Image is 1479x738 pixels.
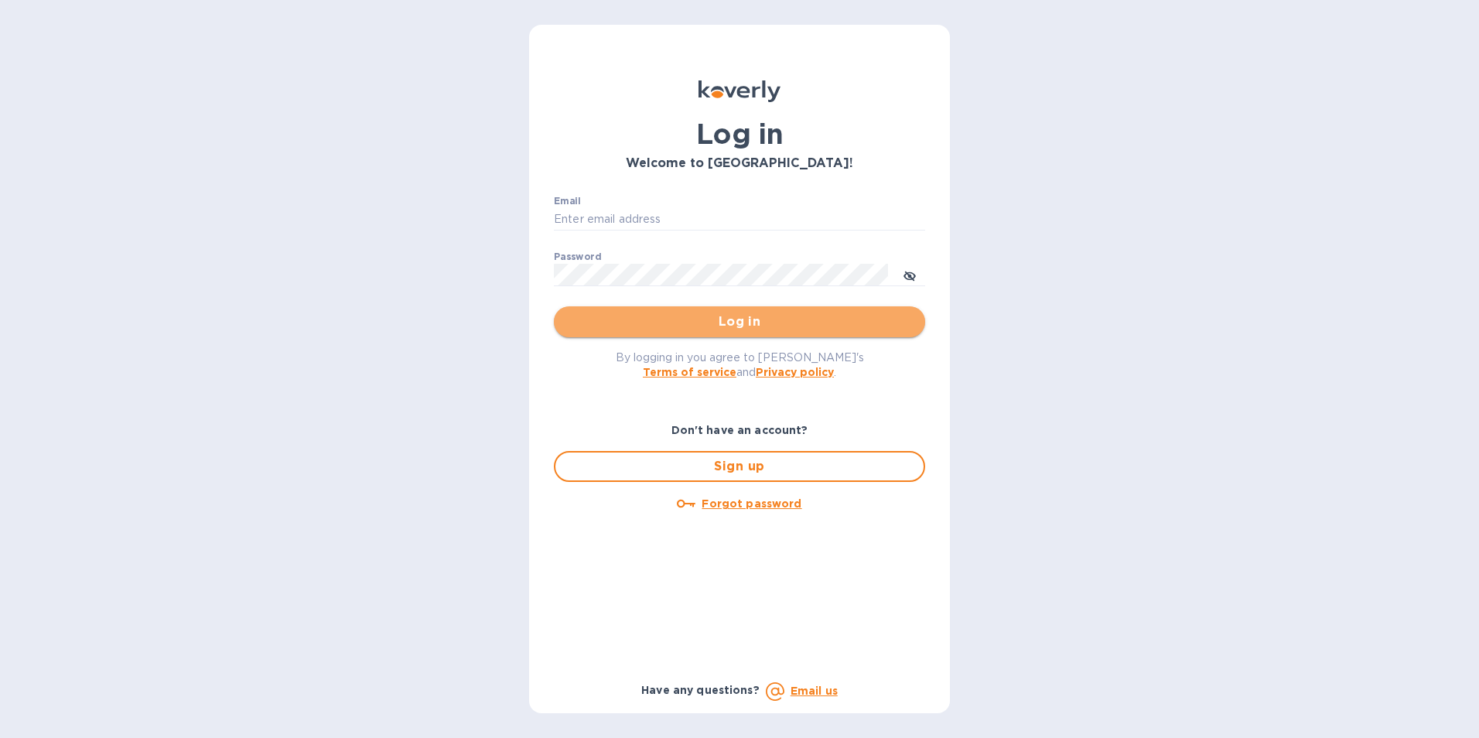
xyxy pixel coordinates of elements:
[756,366,834,378] a: Privacy policy
[554,118,925,150] h1: Log in
[554,196,581,206] label: Email
[643,366,736,378] a: Terms of service
[641,684,760,696] b: Have any questions?
[616,351,864,378] span: By logging in you agree to [PERSON_NAME]'s and .
[702,497,801,510] u: Forgot password
[554,451,925,482] button: Sign up
[568,457,911,476] span: Sign up
[699,80,780,102] img: Koverly
[554,252,601,261] label: Password
[566,313,913,331] span: Log in
[894,259,925,290] button: toggle password visibility
[554,208,925,231] input: Enter email address
[791,685,838,697] a: Email us
[554,156,925,171] h3: Welcome to [GEOGRAPHIC_DATA]!
[554,306,925,337] button: Log in
[671,424,808,436] b: Don't have an account?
